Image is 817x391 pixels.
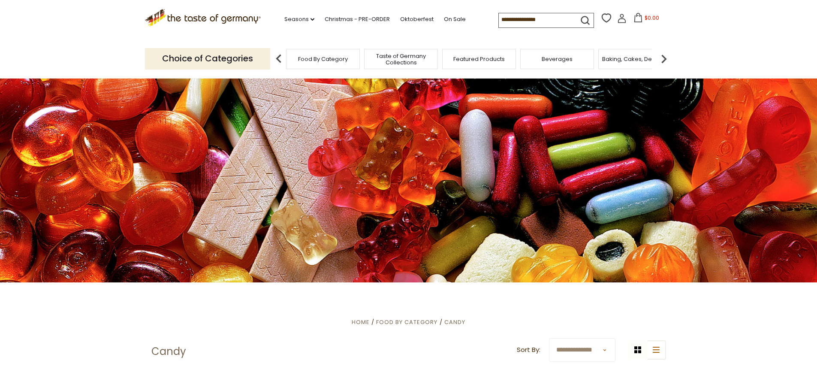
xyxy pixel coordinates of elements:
[655,50,672,67] img: next arrow
[628,13,665,26] button: $0.00
[298,56,348,62] a: Food By Category
[376,318,437,326] a: Food By Category
[145,48,270,69] p: Choice of Categories
[270,50,287,67] img: previous arrow
[645,14,659,21] span: $0.00
[602,56,669,62] a: Baking, Cakes, Desserts
[151,345,186,358] h1: Candy
[444,318,465,326] a: Candy
[453,56,505,62] a: Featured Products
[444,15,466,24] a: On Sale
[367,53,435,66] a: Taste of Germany Collections
[542,56,573,62] a: Beverages
[284,15,314,24] a: Seasons
[352,318,370,326] a: Home
[517,345,540,355] label: Sort By:
[400,15,434,24] a: Oktoberfest
[325,15,390,24] a: Christmas - PRE-ORDER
